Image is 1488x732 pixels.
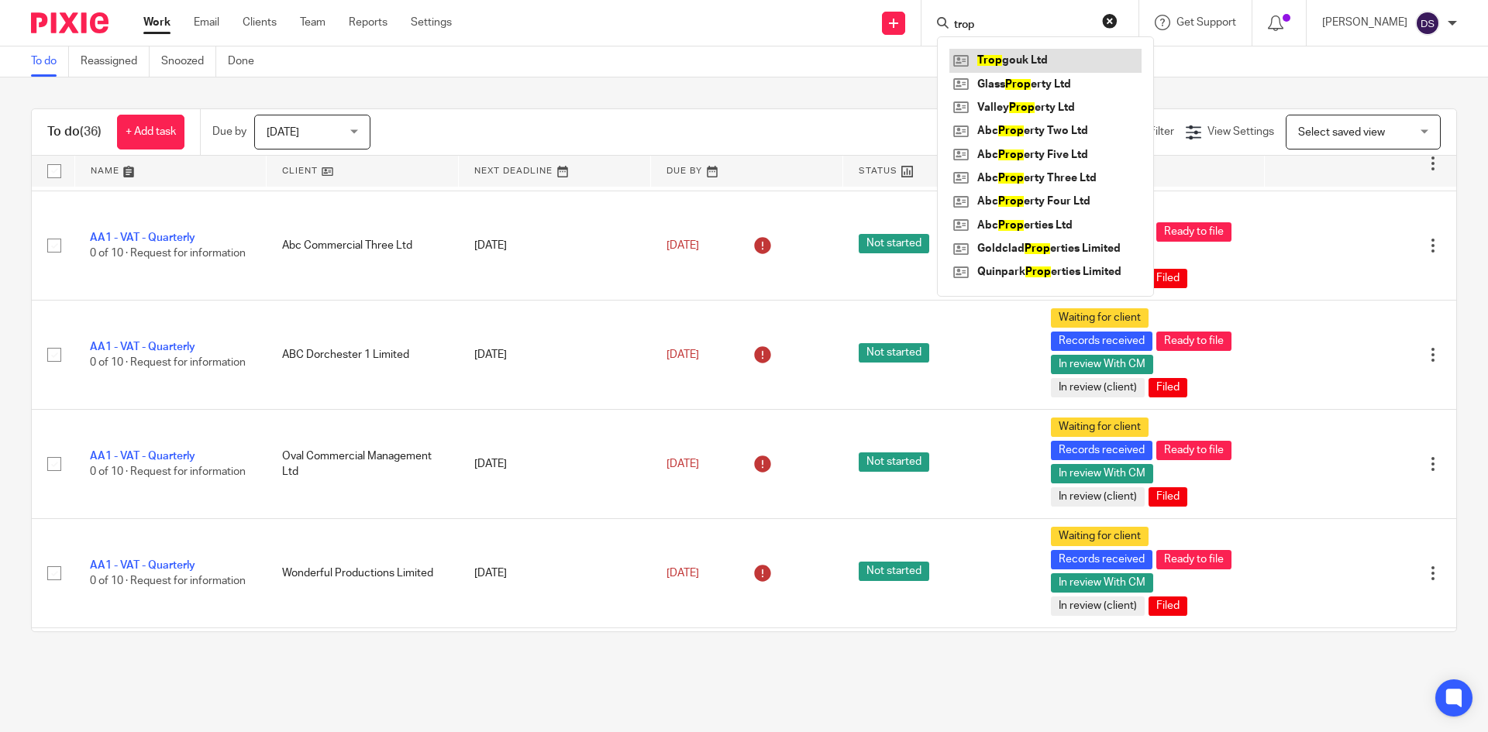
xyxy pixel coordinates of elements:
a: To do [31,46,69,77]
td: [DATE] [459,301,651,410]
td: Wonderful Productions Limited [267,519,459,628]
a: Email [194,15,219,30]
span: Records received [1051,332,1152,351]
span: Ready to file [1156,441,1231,460]
input: Search [952,19,1092,33]
span: (36) [80,125,102,138]
a: AA1 - VAT - Quarterly [90,560,195,571]
a: Clients [243,15,277,30]
span: In review (client) [1051,596,1145,616]
span: Ready to file [1156,222,1231,242]
span: [DATE] [666,459,699,469]
span: In review With CM [1051,355,1153,374]
a: Reports [349,15,387,30]
td: Oval Commercial Management Ltd [267,410,459,519]
a: Reassigned [81,46,150,77]
span: 0 of 10 · Request for information [90,466,246,477]
span: [DATE] [666,568,699,579]
span: Waiting for client [1051,527,1149,546]
p: Due by [212,124,246,139]
span: Waiting for client [1051,308,1149,328]
span: Ready to file [1156,550,1231,569]
span: Not started [859,562,929,581]
span: 0 of 10 · Request for information [90,248,246,259]
span: In review (client) [1051,378,1145,397]
a: Snoozed [161,46,216,77]
span: Filter [1149,126,1174,137]
span: Filed [1149,596,1187,616]
img: svg%3E [1415,11,1440,36]
span: Filed [1149,269,1187,288]
span: Filed [1149,487,1187,507]
span: Not started [859,234,929,253]
img: Pixie [31,12,108,33]
span: Not started [859,452,929,472]
span: View Settings [1207,126,1274,137]
h1: To do [47,124,102,140]
a: AA1 - VAT - Quarterly [90,342,195,352]
a: Team [300,15,325,30]
span: [DATE] [267,127,299,138]
span: 0 of 10 · Request for information [90,576,246,586]
td: [DATE] [459,410,651,519]
span: [DATE] [666,349,699,360]
a: + Add task [117,115,184,149]
td: [DATE] [459,519,651,628]
a: Work [143,15,170,30]
span: Waiting for client [1051,418,1149,437]
span: In review With CM [1051,573,1153,593]
span: Ready to file [1156,332,1231,351]
a: Done [228,46,266,77]
td: ABC Dorchester 1 Limited [267,301,459,410]
span: Get Support [1176,17,1236,28]
button: Clear [1102,13,1118,29]
p: [PERSON_NAME] [1322,15,1407,30]
span: In review With CM [1051,464,1153,483]
span: Records received [1051,550,1152,569]
span: In review (client) [1051,487,1145,507]
a: AA1 - VAT - Quarterly [90,232,195,243]
a: Settings [411,15,452,30]
span: [DATE] [666,240,699,251]
span: Select saved view [1298,127,1385,138]
span: Records received [1051,441,1152,460]
span: Filed [1149,378,1187,397]
td: [DATE] [459,191,651,301]
span: Not started [859,343,929,363]
td: Abc Commercial Three Ltd [267,191,459,301]
a: AA1 - VAT - Quarterly [90,451,195,462]
span: 0 of 10 · Request for information [90,357,246,368]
